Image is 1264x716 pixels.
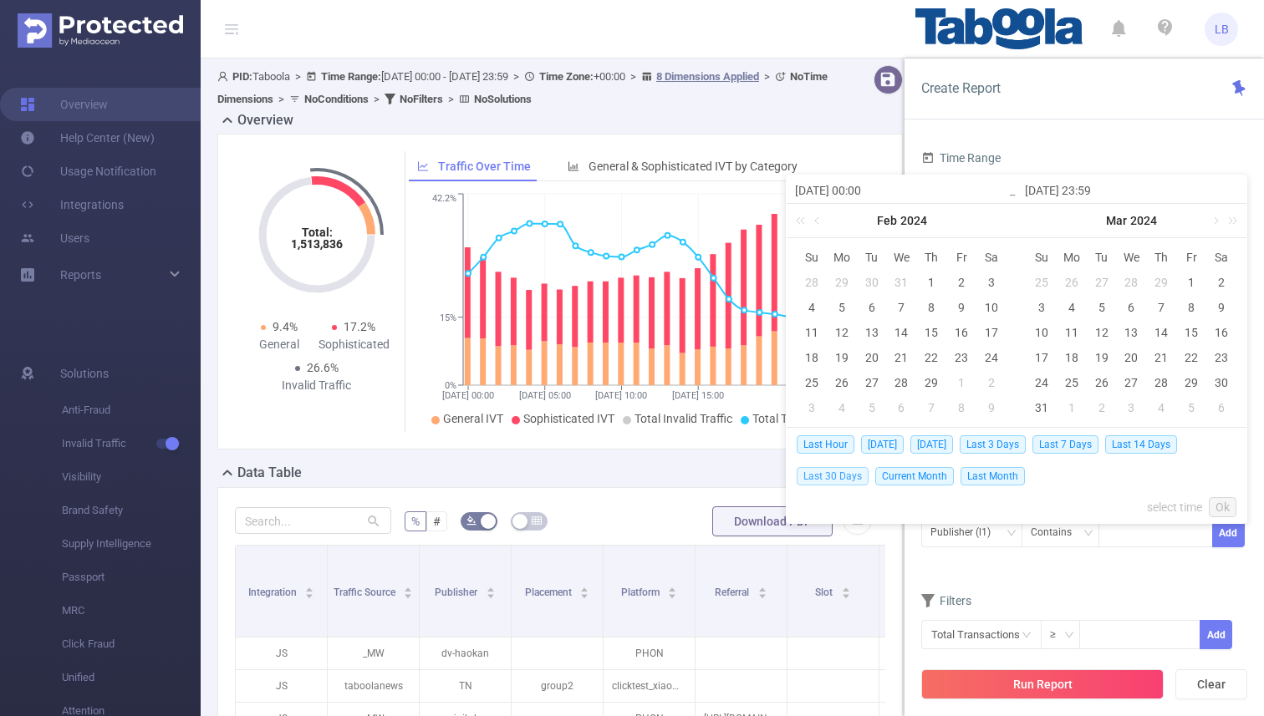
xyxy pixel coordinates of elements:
div: 3 [1032,297,1052,317]
td: February 25, 2024 [797,370,827,395]
a: Previous month (PageUp) [811,204,826,237]
div: 12 [1092,322,1112,343]
th: Tue [1087,245,1117,270]
td: March 5, 2024 [1087,295,1117,320]
div: 11 [802,322,822,343]
tspan: [DATE] 10:00 [595,390,647,401]
a: 2024 [1129,204,1159,237]
input: Start date [795,180,1008,201]
td: February 6, 2024 [857,295,887,320]
input: Search... [235,507,391,534]
button: Add [1212,518,1245,547]
div: 27 [1121,373,1141,393]
td: February 25, 2024 [1027,270,1057,295]
span: % [411,515,420,528]
td: January 29, 2024 [827,270,857,295]
span: Visibility [62,460,201,494]
button: Run Report [921,669,1164,699]
div: 28 [1121,272,1141,292]
td: March 29, 2024 [1176,370,1206,395]
a: Overview [20,88,108,121]
span: Current Month [875,467,954,485]
td: March 26, 2024 [1087,370,1117,395]
span: Taboola [DATE] 00:00 - [DATE] 23:59 +00:00 [217,70,828,105]
span: Sa [1206,250,1236,265]
div: 19 [832,348,852,368]
div: 1 [1062,398,1082,418]
td: February 5, 2024 [827,295,857,320]
td: February 23, 2024 [946,345,976,370]
td: February 21, 2024 [887,345,917,370]
td: February 29, 2024 [1146,270,1176,295]
b: No Filters [400,93,443,105]
i: icon: bg-colors [466,515,477,526]
td: March 22, 2024 [1176,345,1206,370]
th: Sun [1027,245,1057,270]
td: February 12, 2024 [827,320,857,345]
div: 1 [921,272,941,292]
div: 29 [1181,373,1201,393]
td: March 9, 2024 [976,395,1007,420]
b: No Solutions [474,93,532,105]
td: February 2, 2024 [946,270,976,295]
td: March 2, 2024 [1206,270,1236,295]
div: Sort [304,585,314,595]
td: February 19, 2024 [827,345,857,370]
td: March 28, 2024 [1146,370,1176,395]
span: General IVT [443,412,503,425]
div: 4 [1151,398,1171,418]
span: MRC [62,594,201,627]
b: Time Range: [321,70,381,83]
span: Last 30 Days [797,467,869,485]
i: icon: user [217,71,232,82]
div: 6 [1121,297,1141,317]
span: Fr [1176,250,1206,265]
div: 14 [891,322,911,343]
tspan: 42.2% [432,194,456,205]
span: Traffic Over Time [438,160,531,173]
span: Solutions [60,357,109,390]
div: 5 [862,398,882,418]
span: Mo [827,250,857,265]
b: No Conditions [304,93,369,105]
td: February 27, 2024 [857,370,887,395]
span: Last Hour [797,435,854,454]
td: March 31, 2024 [1027,395,1057,420]
td: February 26, 2024 [1057,270,1087,295]
div: 30 [1211,373,1231,393]
td: February 13, 2024 [857,320,887,345]
span: > [759,70,775,83]
div: 15 [1181,322,1201,343]
div: 15 [921,322,941,343]
td: March 27, 2024 [1117,370,1147,395]
img: Protected Media [18,13,183,48]
td: April 6, 2024 [1206,395,1236,420]
td: March 7, 2024 [916,395,946,420]
td: March 19, 2024 [1087,345,1117,370]
div: 20 [1121,348,1141,368]
i: icon: down [1083,528,1093,540]
td: February 18, 2024 [797,345,827,370]
td: March 6, 2024 [887,395,917,420]
a: Users [20,221,89,255]
span: Tu [1087,250,1117,265]
a: select time [1147,491,1202,523]
th: Sat [1206,245,1236,270]
div: 28 [802,272,822,292]
i: icon: caret-up [305,585,314,590]
h2: Data Table [237,463,302,483]
span: > [273,93,289,105]
div: 9 [981,398,1002,418]
div: 3 [1121,398,1141,418]
div: 14 [1151,322,1171,343]
span: Unified [62,661,201,694]
div: 25 [1032,272,1052,292]
th: Sat [976,245,1007,270]
div: Sophisticated [317,336,392,353]
div: 22 [921,348,941,368]
td: February 16, 2024 [946,320,976,345]
td: February 17, 2024 [976,320,1007,345]
button: Download PDF [712,506,833,536]
tspan: 15% [440,312,456,323]
div: 2 [951,272,971,292]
